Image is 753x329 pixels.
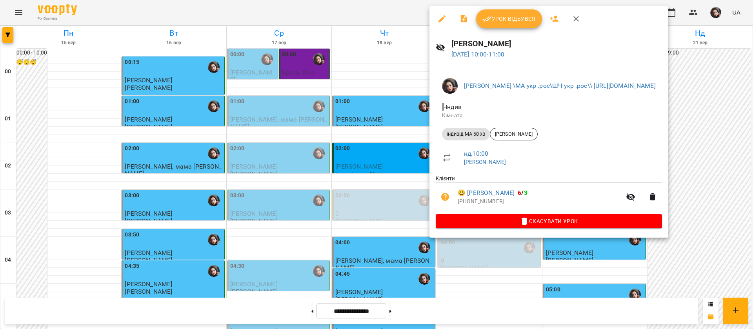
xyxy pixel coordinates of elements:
[518,189,527,196] b: /
[436,187,455,206] button: Візит ще не сплачено. Додати оплату?
[442,112,656,120] p: Кімната
[451,38,662,50] h6: [PERSON_NAME]
[518,189,521,196] span: 6
[442,78,458,94] img: 415cf204168fa55e927162f296ff3726.jpg
[442,216,656,226] span: Скасувати Урок
[490,128,538,140] div: [PERSON_NAME]
[436,174,662,214] ul: Клієнти
[451,51,505,58] a: [DATE] 10:00-11:00
[464,150,488,157] a: нд , 10:00
[458,188,515,198] a: 😀 [PERSON_NAME]
[442,131,490,138] span: індивід МА 60 хв
[490,131,537,138] span: [PERSON_NAME]
[524,189,527,196] span: 3
[476,9,542,28] button: Урок відбувся
[464,82,656,89] a: [PERSON_NAME] \МА укр .рос\ШЧ укр .рос\\ [URL][DOMAIN_NAME]
[436,214,662,228] button: Скасувати Урок
[442,103,463,111] span: - Індив
[464,159,506,165] a: [PERSON_NAME]
[482,14,536,24] span: Урок відбувся
[458,198,621,205] p: [PHONE_NUMBER]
